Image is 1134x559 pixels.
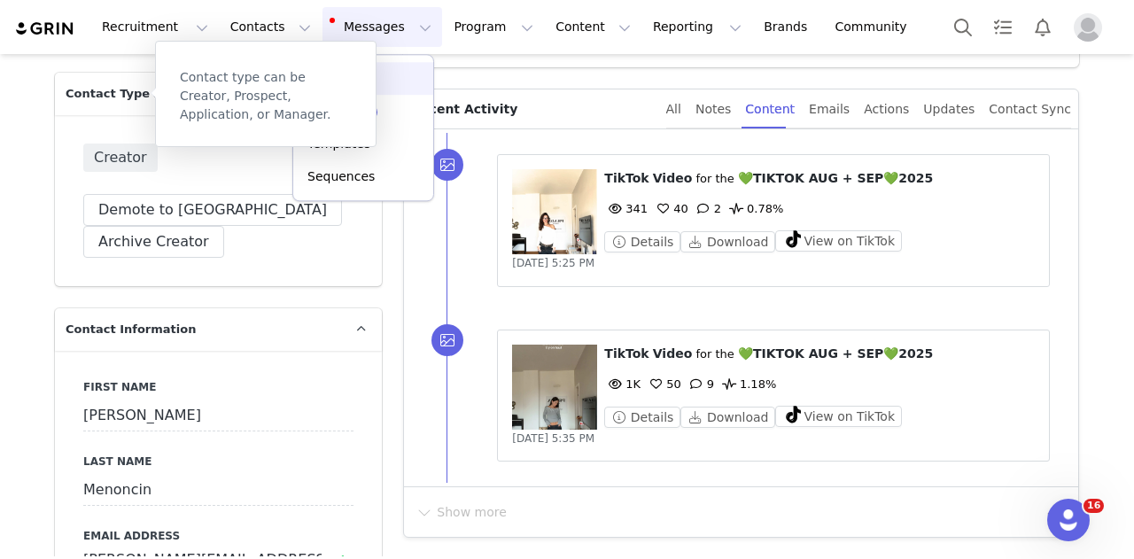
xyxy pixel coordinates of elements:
[645,377,681,391] span: 50
[653,171,693,185] span: Video
[1047,499,1090,541] iframe: Intercom live chat
[745,89,795,129] div: Content
[775,406,902,427] button: View on TikTok
[307,135,370,153] p: Templates
[415,498,508,526] button: Show more
[686,377,714,391] span: 9
[443,7,544,47] button: Program
[180,68,352,124] p: Contact type can be Creator, Prospect, Application, or Manager.
[14,20,76,37] img: grin logo
[604,169,1035,188] p: ⁨ ⁩ ⁨ ⁩ for the ⁨ ⁩
[666,89,681,129] div: All
[220,7,322,47] button: Contacts
[726,202,783,215] span: 0.78%
[864,89,909,129] div: Actions
[693,202,721,215] span: 2
[83,144,158,172] span: Creator
[91,7,219,47] button: Recruitment
[653,346,693,361] span: Video
[695,89,731,129] div: Notes
[83,528,353,544] label: Email Address
[825,7,926,47] a: Community
[66,321,196,338] span: Contact Information
[680,231,775,252] button: Download
[604,202,648,215] span: 341
[604,345,1035,363] p: ⁨ ⁩ ⁨ ⁩ for the ⁨ ⁩
[604,231,680,252] button: Details
[1023,7,1062,47] button: Notifications
[738,171,933,185] span: 💚TIKTOK AUG + SEP💚2025
[944,7,983,47] button: Search
[66,85,150,103] span: Contact Type
[1063,13,1120,42] button: Profile
[652,202,688,215] span: 40
[989,89,1071,129] div: Contact Sync
[718,377,776,391] span: 1.18%
[83,194,342,226] button: Demote to [GEOGRAPHIC_DATA]
[411,89,651,128] p: Recent Activity
[604,407,680,428] button: Details
[512,257,594,269] span: [DATE] 5:25 PM
[83,379,353,395] label: First Name
[604,171,649,185] span: TikTok
[322,7,442,47] button: Messages
[545,7,641,47] button: Content
[83,226,224,258] button: Archive Creator
[642,7,752,47] button: Reporting
[604,377,641,391] span: 1K
[512,432,594,445] span: [DATE] 5:35 PM
[83,454,353,470] label: Last Name
[809,89,850,129] div: Emails
[1084,499,1104,513] span: 16
[775,411,902,424] a: View on TikTok
[1074,13,1102,42] img: placeholder-profile.jpg
[775,230,902,252] button: View on TikTok
[753,7,823,47] a: Brands
[14,14,614,34] body: Rich Text Area. Press ALT-0 for help.
[604,346,649,361] span: TikTok
[923,89,975,129] div: Updates
[307,167,375,186] p: Sequences
[983,7,1022,47] a: Tasks
[775,236,902,249] a: View on TikTok
[680,407,775,428] button: Download
[738,346,933,361] span: 💚TIKTOK AUG + SEP💚2025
